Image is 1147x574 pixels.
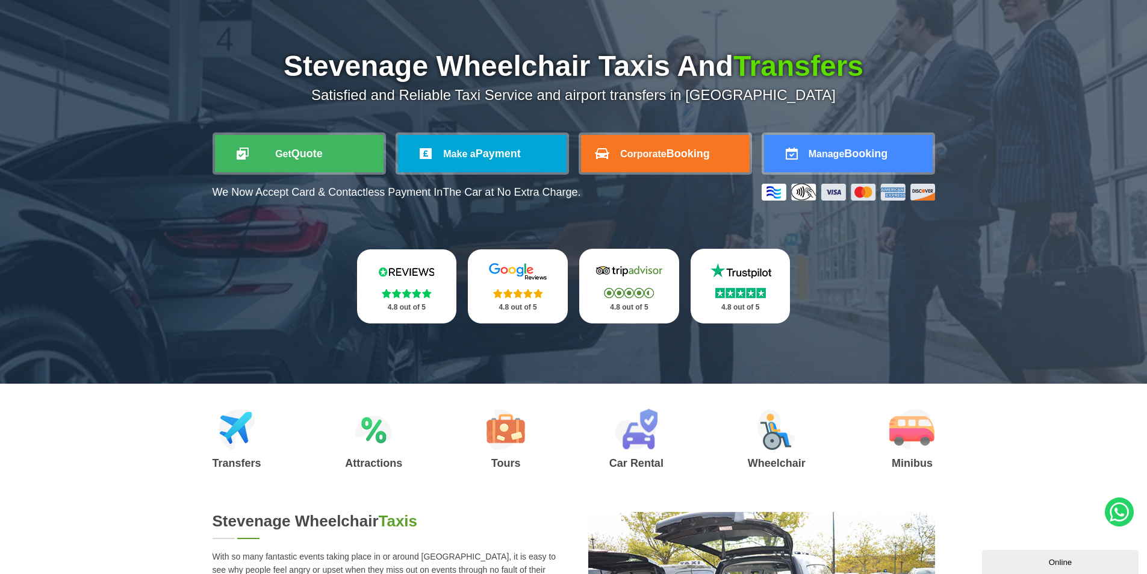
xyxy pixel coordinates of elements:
[889,458,934,469] h3: Minibus
[382,289,432,298] img: Stars
[715,288,766,298] img: Stars
[345,458,402,469] h3: Attractions
[213,512,559,531] h2: Stevenage Wheelchair
[443,186,580,198] span: The Car at No Extra Charge.
[592,300,666,315] p: 4.8 out of 5
[398,135,567,172] a: Make aPayment
[215,135,384,172] a: GetQuote
[982,547,1141,574] iframe: chat widget
[704,300,777,315] p: 4.8 out of 5
[370,263,443,281] img: Reviews.io
[379,512,418,530] span: Taxis
[370,300,444,315] p: 4.8 out of 5
[481,300,555,315] p: 4.8 out of 5
[604,288,654,298] img: Stars
[443,149,475,159] span: Make a
[620,149,666,159] span: Corporate
[355,409,392,450] img: Attractions
[809,149,845,159] span: Manage
[704,262,777,280] img: Trustpilot
[757,409,796,450] img: Wheelchair
[593,262,665,280] img: Tripadvisor
[609,458,664,469] h3: Car Rental
[486,409,525,450] img: Tours
[219,409,255,450] img: Airport Transfers
[213,87,935,104] p: Satisfied and Reliable Taxi Service and airport transfers in [GEOGRAPHIC_DATA]
[579,249,679,323] a: Tripadvisor Stars 4.8 out of 5
[482,263,554,281] img: Google
[213,458,261,469] h3: Transfers
[733,50,863,82] span: Transfers
[357,249,457,323] a: Reviews.io Stars 4.8 out of 5
[748,458,806,469] h3: Wheelchair
[468,249,568,323] a: Google Stars 4.8 out of 5
[764,135,933,172] a: ManageBooking
[615,409,657,450] img: Car Rental
[275,149,291,159] span: Get
[762,184,935,201] img: Credit And Debit Cards
[493,289,543,298] img: Stars
[213,186,581,199] p: We Now Accept Card & Contactless Payment In
[691,249,791,323] a: Trustpilot Stars 4.8 out of 5
[581,135,750,172] a: CorporateBooking
[889,409,934,450] img: Minibus
[213,52,935,81] h1: Stevenage Wheelchair Taxis And
[486,458,525,469] h3: Tours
